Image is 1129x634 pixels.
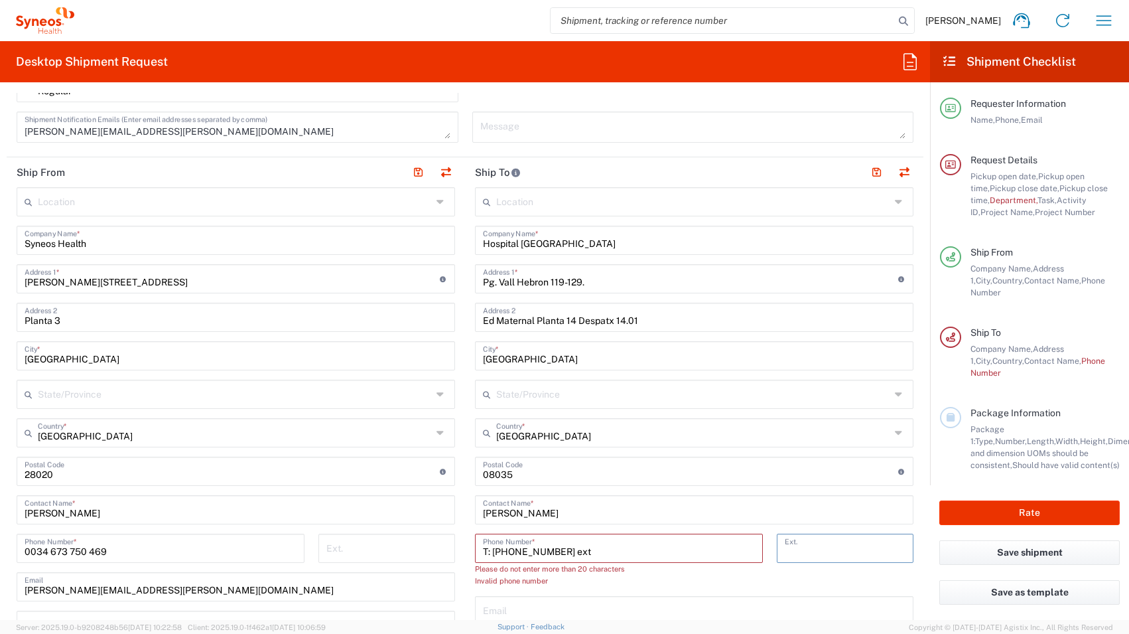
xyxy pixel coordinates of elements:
span: Company Name, [970,344,1033,354]
span: Ship From [970,247,1013,258]
span: Type, [975,436,995,446]
button: Save shipment [939,540,1120,565]
span: Company Name, [970,264,1033,274]
span: Pickup close date, [990,183,1059,193]
span: Package 1: [970,424,1004,446]
span: Project Name, [980,207,1035,217]
span: Copyright © [DATE]-[DATE] Agistix Inc., All Rights Reserved [909,621,1113,633]
span: City, [976,276,992,285]
h2: Ship From [17,166,65,179]
span: [PERSON_NAME] [925,15,1001,27]
span: Country, [992,276,1024,285]
span: Requester Information [970,98,1066,109]
span: Number, [995,436,1027,446]
span: Height, [1080,436,1108,446]
span: Contact Name, [1024,356,1081,366]
span: Phone, [995,115,1021,125]
h2: Desktop Shipment Request [16,54,168,70]
button: Save as template [939,580,1120,605]
input: Shipment, tracking or reference number [551,8,894,33]
span: Country, [992,356,1024,366]
span: Department, [990,195,1037,205]
span: Width, [1055,436,1080,446]
span: Ship To [970,327,1001,338]
span: [DATE] 10:22:58 [128,623,182,631]
span: Task, [1037,195,1057,205]
span: Should have valid content(s) [1012,460,1120,470]
h2: Ship To [475,166,521,179]
span: Contact Name, [1024,276,1081,285]
span: Project Number [1035,207,1095,217]
span: City, [976,356,992,366]
div: Please do not enter more than 20 characters Invalid phone number [475,563,763,587]
a: Support [498,623,531,631]
span: [DATE] 10:06:59 [272,623,326,631]
h2: Shipment Checklist [942,54,1076,70]
span: Package Information [970,408,1061,418]
span: Server: 2025.19.0-b9208248b56 [16,623,182,631]
a: Feedback [531,623,564,631]
span: Request Details [970,155,1037,165]
span: Name, [970,115,995,125]
span: Email [1021,115,1043,125]
span: Pickup open date, [970,171,1038,181]
span: Length, [1027,436,1055,446]
span: Client: 2025.19.0-1f462a1 [188,623,326,631]
button: Rate [939,501,1120,525]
